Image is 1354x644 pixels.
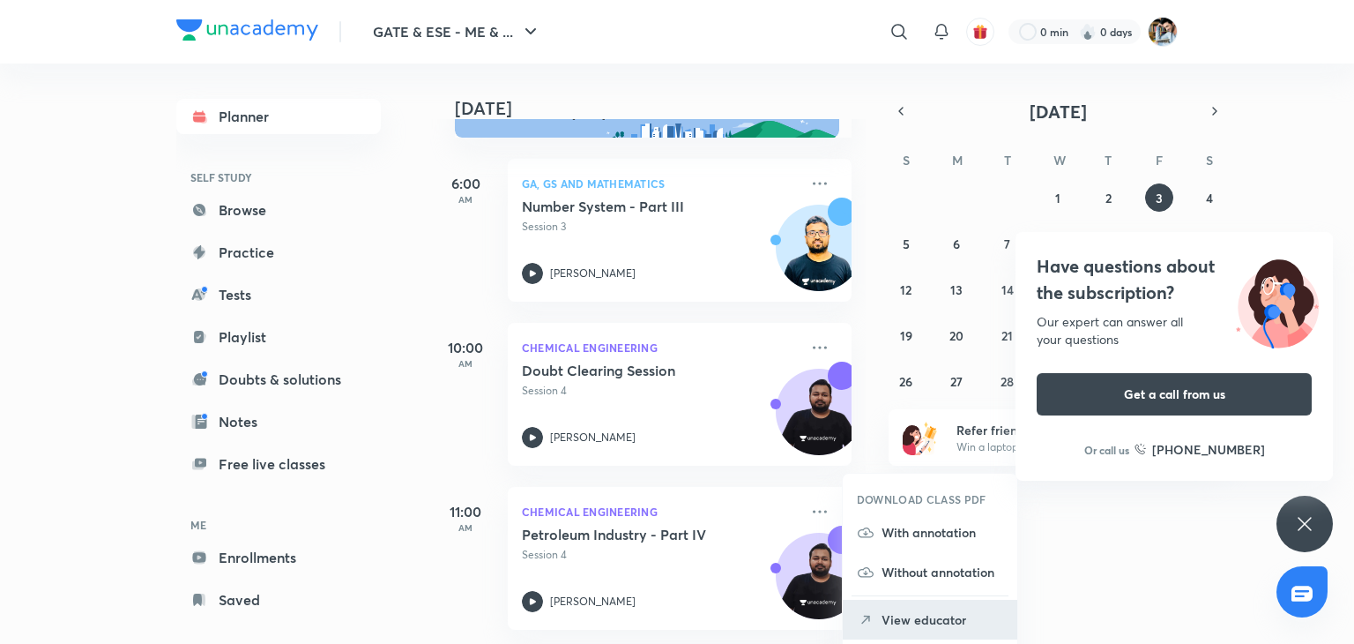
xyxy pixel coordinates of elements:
[430,337,501,358] h5: 10:00
[522,173,799,194] p: GA, GS and Mathematics
[1156,190,1163,206] abbr: October 3, 2025
[430,173,501,194] h5: 6:00
[900,327,912,344] abbr: October 19, 2025
[176,277,381,312] a: Tests
[1037,373,1312,416] button: Get a call from us
[176,319,381,355] a: Playlist
[550,594,636,610] p: [PERSON_NAME]
[882,610,1003,629] p: View educator
[176,540,381,575] a: Enrollments
[956,421,1173,439] h6: Refer friends
[522,198,741,215] h5: Number System - Part III
[176,162,381,192] h6: SELF STUDY
[1195,183,1224,212] button: October 4, 2025
[1206,190,1213,206] abbr: October 4, 2025
[430,358,501,369] p: AM
[522,547,799,563] p: Session 4
[777,214,861,299] img: Avatar
[522,526,741,543] h5: Petroleum Industry - Part IV
[950,373,963,390] abbr: October 27, 2025
[522,337,799,358] p: Chemical Engineering
[1145,183,1173,212] button: October 3, 2025
[176,19,318,45] a: Company Logo
[1037,313,1312,348] div: Our expert can answer all your questions
[550,430,636,446] p: [PERSON_NAME]
[993,321,1022,349] button: October 21, 2025
[1030,100,1087,124] span: [DATE]
[1105,152,1112,168] abbr: Thursday
[1084,442,1129,458] p: Or call us
[899,373,912,390] abbr: October 26, 2025
[956,439,1173,455] p: Win a laptop, vouchers & more
[892,275,920,303] button: October 12, 2025
[176,99,381,134] a: Planner
[966,18,994,46] button: avatar
[900,281,911,298] abbr: October 12, 2025
[1001,327,1013,344] abbr: October 21, 2025
[882,563,1003,581] p: Without annotation
[1044,183,1072,212] button: October 1, 2025
[777,378,861,463] img: Avatar
[430,501,501,522] h5: 11:00
[903,420,938,455] img: referral
[1055,190,1060,206] abbr: October 1, 2025
[942,275,971,303] button: October 13, 2025
[949,327,963,344] abbr: October 20, 2025
[1156,152,1163,168] abbr: Friday
[857,491,986,507] h6: DOWNLOAD CLASS PDF
[882,523,1003,542] p: With annotation
[1105,190,1112,206] abbr: October 2, 2025
[1001,281,1014,298] abbr: October 14, 2025
[176,582,381,618] a: Saved
[1079,23,1097,41] img: streak
[1004,236,1010,252] abbr: October 7, 2025
[1053,152,1066,168] abbr: Wednesday
[1004,152,1011,168] abbr: Tuesday
[892,229,920,258] button: October 5, 2025
[1094,183,1122,212] button: October 2, 2025
[892,367,920,395] button: October 26, 2025
[1195,229,1224,258] button: October 11, 2025
[522,501,799,522] p: Chemical Engineering
[176,19,318,41] img: Company Logo
[1094,229,1122,258] button: October 9, 2025
[993,367,1022,395] button: October 28, 2025
[942,229,971,258] button: October 6, 2025
[952,152,963,168] abbr: Monday
[176,404,381,439] a: Notes
[942,321,971,349] button: October 20, 2025
[455,98,869,119] h4: [DATE]
[942,367,971,395] button: October 27, 2025
[972,24,988,40] img: avatar
[176,362,381,397] a: Doubts & solutions
[176,192,381,228] a: Browse
[522,219,799,235] p: Session 3
[362,14,552,49] button: GATE & ESE - ME & ...
[430,194,501,205] p: AM
[522,362,741,379] h5: Doubt Clearing Session
[903,236,910,252] abbr: October 5, 2025
[777,543,861,627] img: Avatar
[993,275,1022,303] button: October 14, 2025
[1206,152,1213,168] abbr: Saturday
[1148,17,1178,47] img: Suraj Das
[176,446,381,482] a: Free live classes
[950,281,963,298] abbr: October 13, 2025
[1001,373,1014,390] abbr: October 28, 2025
[176,235,381,270] a: Practice
[430,522,501,533] p: AM
[993,229,1022,258] button: October 7, 2025
[892,321,920,349] button: October 19, 2025
[1135,440,1265,459] a: [PHONE_NUMBER]
[913,99,1202,124] button: [DATE]
[1044,229,1072,258] button: October 8, 2025
[903,152,910,168] abbr: Sunday
[522,383,799,399] p: Session 4
[1145,229,1173,258] button: October 10, 2025
[1037,253,1312,306] h4: Have questions about the subscription?
[176,510,381,540] h6: ME
[1222,253,1333,348] img: ttu_illustration_new.svg
[1152,440,1265,459] h6: [PHONE_NUMBER]
[550,266,636,281] p: [PERSON_NAME]
[953,236,960,252] abbr: October 6, 2025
